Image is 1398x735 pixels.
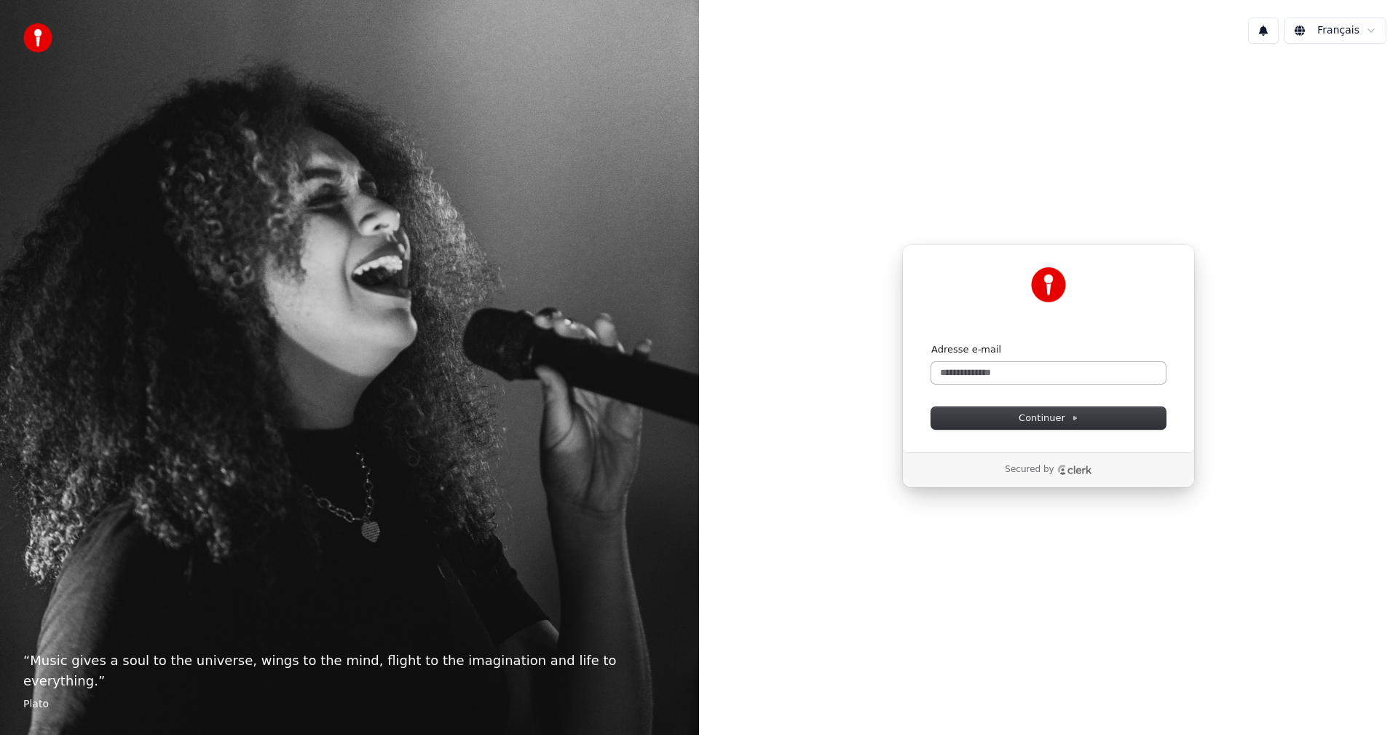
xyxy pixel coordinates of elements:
footer: Plato [23,697,676,712]
span: Continuer [1019,412,1078,425]
img: youka [23,23,52,52]
p: Secured by [1005,464,1054,476]
label: Adresse e-mail [931,343,1001,356]
button: Continuer [931,407,1166,429]
a: Clerk logo [1057,465,1092,475]
p: “ Music gives a soul to the universe, wings to the mind, flight to the imagination and life to ev... [23,651,676,691]
img: Youka [1031,267,1066,302]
